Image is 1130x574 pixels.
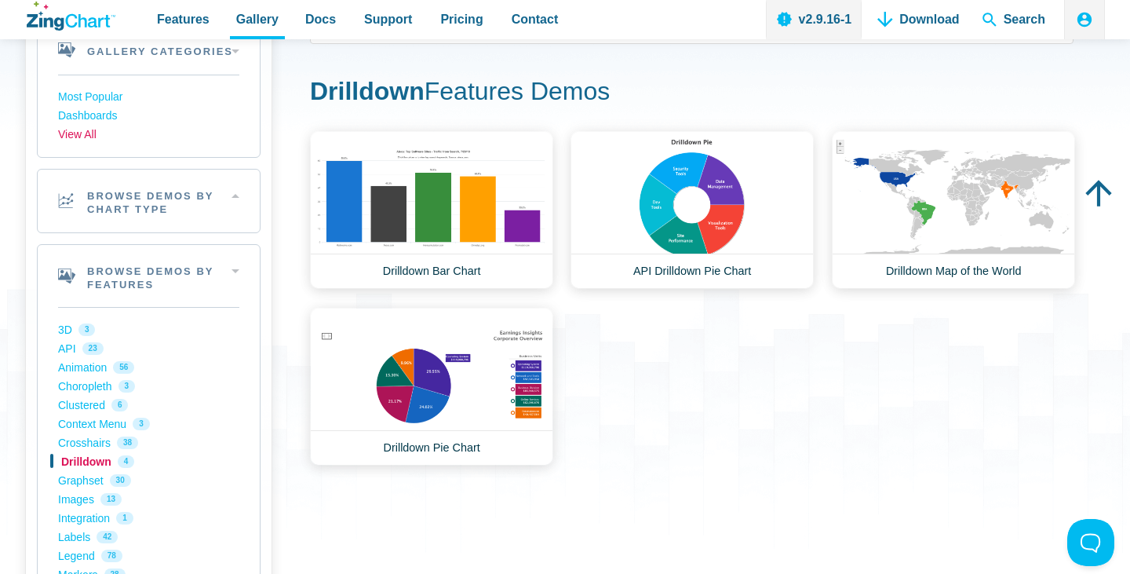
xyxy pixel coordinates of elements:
[58,107,239,126] a: Dashboards
[310,75,1073,111] h1: Features Demos
[27,2,115,31] a: ZingChart Logo. Click to return to the homepage
[58,88,239,107] a: Most Popular
[58,126,239,144] a: View All
[38,25,260,75] h2: Gallery Categories
[236,9,279,30] span: Gallery
[440,9,483,30] span: Pricing
[310,131,553,289] a: Drilldown Bar Chart
[832,131,1075,289] a: Drilldown Map of the World
[512,9,559,30] span: Contact
[570,131,814,289] a: API Drilldown Pie Chart
[310,77,425,105] strong: Drilldown
[305,9,336,30] span: Docs
[364,9,412,30] span: Support
[38,245,260,308] h2: Browse Demos By Features
[38,170,260,232] h2: Browse Demos By Chart Type
[1067,519,1114,566] iframe: Toggle Customer Support
[157,9,210,30] span: Features
[310,308,553,466] a: Drilldown Pie Chart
